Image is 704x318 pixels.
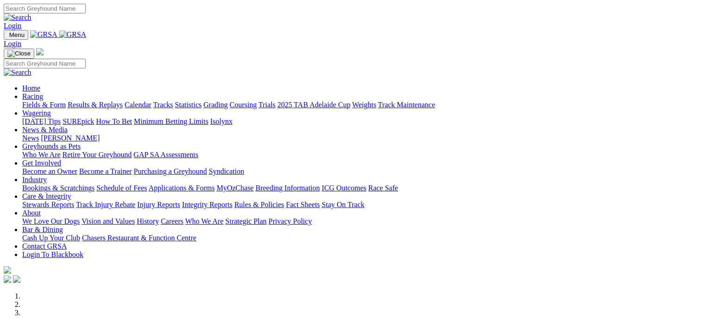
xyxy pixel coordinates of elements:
[161,217,183,225] a: Careers
[4,59,86,68] input: Search
[352,101,376,109] a: Weights
[22,101,700,109] div: Racing
[22,226,63,233] a: Bar & Dining
[22,234,700,242] div: Bar & Dining
[322,184,366,192] a: ICG Outcomes
[225,217,267,225] a: Strategic Plan
[22,184,700,192] div: Industry
[22,217,80,225] a: We Love Our Dogs
[22,192,71,200] a: Care & Integrity
[22,176,47,183] a: Industry
[4,22,21,30] a: Login
[30,31,57,39] img: GRSA
[234,201,284,208] a: Rules & Policies
[22,84,40,92] a: Home
[182,201,232,208] a: Integrity Reports
[22,117,61,125] a: [DATE] Tips
[96,117,132,125] a: How To Bet
[76,201,135,208] a: Track Injury Rebate
[4,13,31,22] img: Search
[185,217,224,225] a: Who We Are
[62,117,94,125] a: SUREpick
[277,101,350,109] a: 2025 TAB Adelaide Cup
[82,234,196,242] a: Chasers Restaurant & Function Centre
[22,126,68,134] a: News & Media
[258,101,275,109] a: Trials
[22,101,66,109] a: Fields & Form
[268,217,312,225] a: Privacy Policy
[286,201,320,208] a: Fact Sheets
[22,151,700,159] div: Greyhounds as Pets
[22,167,77,175] a: Become an Owner
[137,217,159,225] a: History
[22,142,81,150] a: Greyhounds as Pets
[322,201,364,208] a: Stay On Track
[62,151,132,159] a: Retire Your Greyhound
[4,49,34,59] button: Toggle navigation
[4,275,11,283] img: facebook.svg
[96,184,147,192] a: Schedule of Fees
[36,48,44,55] img: logo-grsa-white.png
[22,234,80,242] a: Cash Up Your Club
[22,167,700,176] div: Get Involved
[204,101,228,109] a: Grading
[68,101,123,109] a: Results & Replays
[4,30,28,40] button: Toggle navigation
[22,117,700,126] div: Wagering
[22,109,51,117] a: Wagering
[59,31,87,39] img: GRSA
[149,184,215,192] a: Applications & Forms
[22,209,41,217] a: About
[22,159,61,167] a: Get Involved
[125,101,151,109] a: Calendar
[210,117,232,125] a: Isolynx
[175,101,202,109] a: Statistics
[7,50,31,57] img: Close
[368,184,398,192] a: Race Safe
[217,184,254,192] a: MyOzChase
[22,201,700,209] div: Care & Integrity
[22,184,94,192] a: Bookings & Scratchings
[153,101,173,109] a: Tracks
[4,4,86,13] input: Search
[137,201,180,208] a: Injury Reports
[378,101,435,109] a: Track Maintenance
[22,217,700,226] div: About
[13,275,20,283] img: twitter.svg
[81,217,135,225] a: Vision and Values
[4,266,11,274] img: logo-grsa-white.png
[22,242,67,250] a: Contact GRSA
[230,101,257,109] a: Coursing
[4,40,21,48] a: Login
[255,184,320,192] a: Breeding Information
[134,151,199,159] a: GAP SA Assessments
[22,134,39,142] a: News
[134,117,208,125] a: Minimum Betting Limits
[22,251,83,258] a: Login To Blackbook
[22,201,74,208] a: Stewards Reports
[41,134,100,142] a: [PERSON_NAME]
[209,167,244,175] a: Syndication
[4,68,31,77] img: Search
[79,167,132,175] a: Become a Trainer
[9,31,25,38] span: Menu
[22,92,43,100] a: Racing
[22,134,700,142] div: News & Media
[22,151,61,159] a: Who We Are
[134,167,207,175] a: Purchasing a Greyhound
